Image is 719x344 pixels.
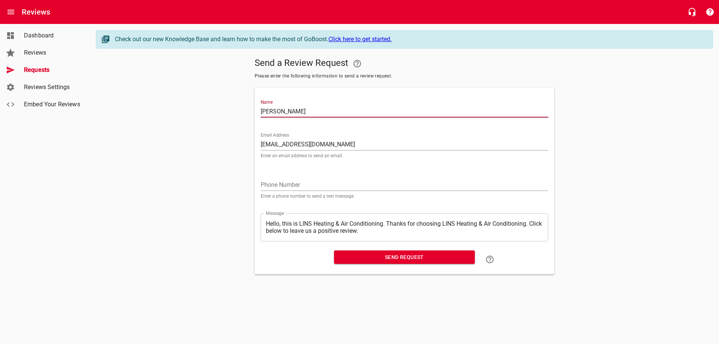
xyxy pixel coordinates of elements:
[261,133,289,137] label: Email Address
[328,36,392,43] a: Click here to get started.
[683,3,701,21] button: Live Chat
[24,100,81,109] span: Embed Your Reviews
[701,3,719,21] button: Support Portal
[261,153,548,158] p: Enter an email address to send an email.
[22,6,50,18] h6: Reviews
[24,48,81,57] span: Reviews
[266,220,543,234] textarea: Hello, this is LINS Heating & Air Conditioning. Thanks for choosing LINS Heating & Air Conditioni...
[24,31,81,40] span: Dashboard
[340,253,469,262] span: Send Request
[334,250,475,264] button: Send Request
[255,73,554,80] span: Please enter the following information to send a review request.
[261,194,548,198] p: Enter a phone number to send a text message.
[261,100,273,104] label: Name
[2,3,20,21] button: Open drawer
[24,66,81,74] span: Requests
[115,35,705,44] div: Check out our new Knowledge Base and learn how to make the most of GoBoost.
[24,83,81,92] span: Reviews Settings
[481,250,499,268] a: Learn how to "Send a Review Request"
[255,55,554,73] h5: Send a Review Request
[348,55,366,73] a: Your Google or Facebook account must be connected to "Send a Review Request"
